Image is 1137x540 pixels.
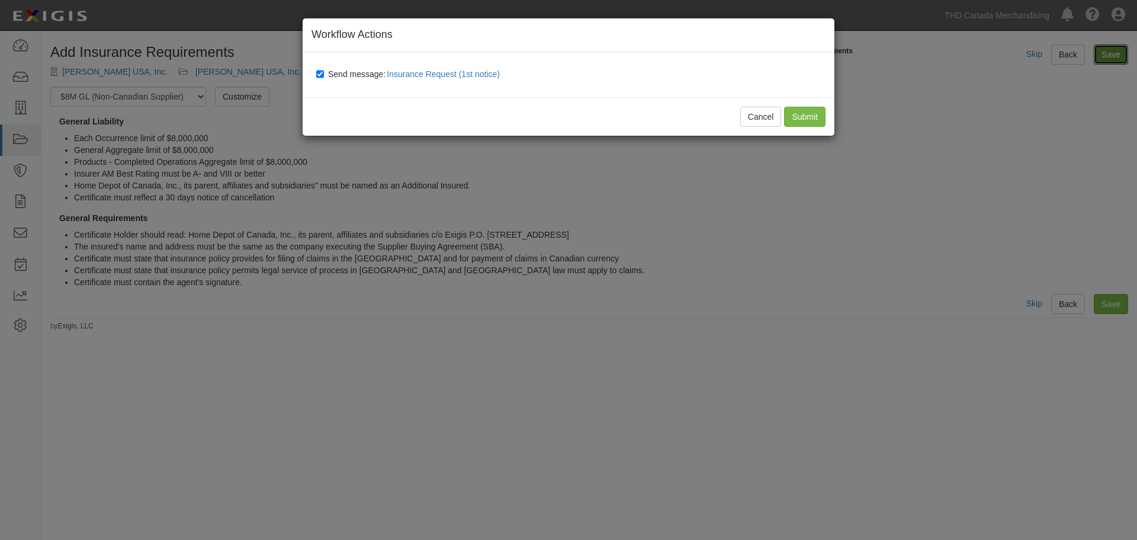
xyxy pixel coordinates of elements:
h4: Workflow Actions [311,27,826,43]
input: Submit [784,107,826,127]
span: Send message: [328,69,505,79]
button: Send message: [386,66,505,82]
input: Send message:Insurance Request (1st notice) [316,69,324,79]
span: Insurance Request (1st notice) [387,69,500,79]
button: Cancel [740,107,782,127]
